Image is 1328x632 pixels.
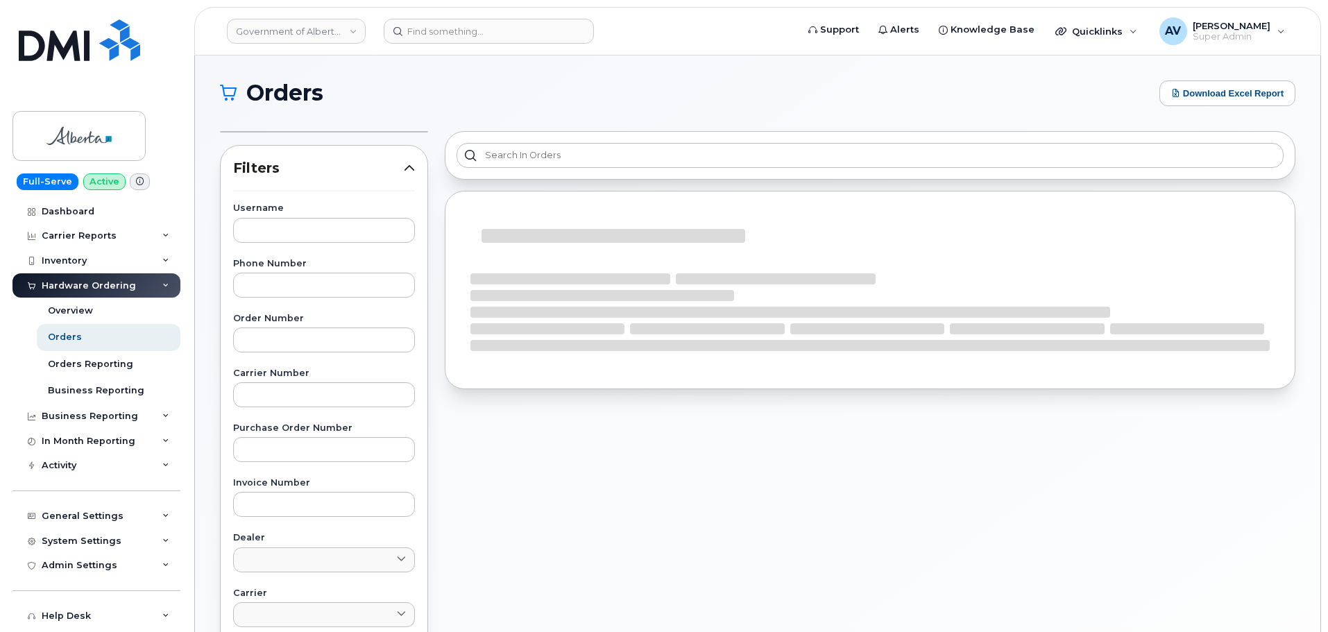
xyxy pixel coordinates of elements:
[233,479,415,488] label: Invoice Number
[457,143,1284,168] input: Search in orders
[233,589,415,598] label: Carrier
[233,369,415,378] label: Carrier Number
[233,424,415,433] label: Purchase Order Number
[233,158,404,178] span: Filters
[233,533,415,543] label: Dealer
[1159,80,1295,106] button: Download Excel Report
[233,314,415,323] label: Order Number
[233,259,415,268] label: Phone Number
[233,204,415,213] label: Username
[246,83,323,103] span: Orders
